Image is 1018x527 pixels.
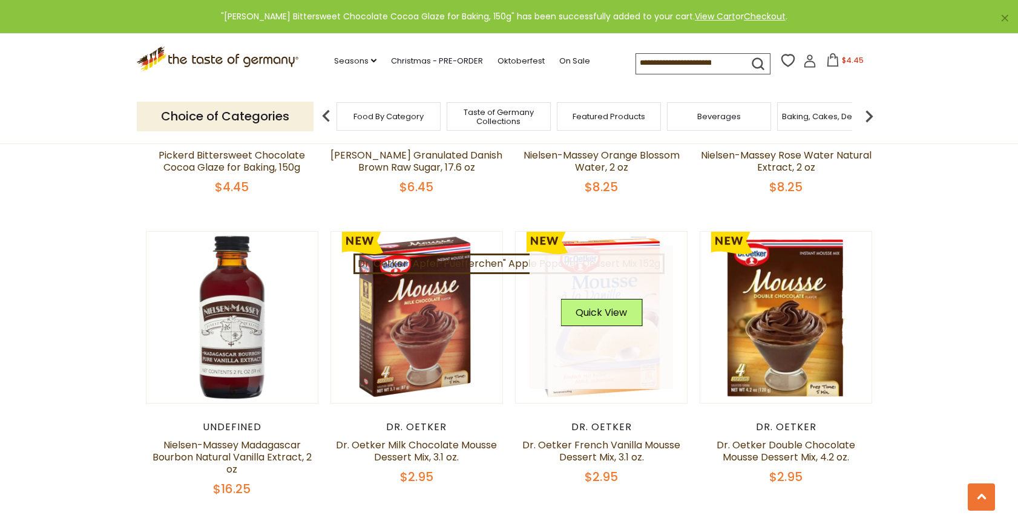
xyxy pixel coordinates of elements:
a: Food By Category [353,112,424,121]
a: Nielsen-Massey Orange Blossom Water, 2 oz [524,148,680,174]
a: Nielsen-Massey Madagascar Bourbon Natural Vanilla Extract, 2 oz [153,438,312,476]
button: $4.45 [819,53,870,71]
div: Dr. Oetker [330,421,503,433]
a: [PERSON_NAME] Granulated Danish Brown Raw Sugar, 17.6 oz [330,148,502,174]
a: Featured Products [573,112,645,121]
span: $8.25 [585,178,618,195]
a: Baking, Cakes, Desserts [782,112,876,121]
a: Christmas - PRE-ORDER [391,54,483,68]
a: Dr. Oetker French Vanilla Mousse Dessert Mix, 3.1 oz. [522,438,680,464]
div: "[PERSON_NAME] Bittersweet Chocolate Cocoa Glaze for Baking, 150g" has been successfully added to... [10,10,999,24]
a: Beverages [697,112,741,121]
img: Dr. Oetker French Vanilla Mousse Dessert Mix, 3.1 oz. [516,232,687,403]
img: Dr. Oetker Milk Chocolate Mousse Dessert Mix, 3.1 oz. [331,232,502,403]
div: Dr. Oetker [515,421,688,433]
img: Nielsen-Massey Madagascar Bourbon Natural Vanilla Extract, 2 oz [146,232,318,403]
span: $4.45 [842,55,864,65]
a: Dr. Oetker "Apfel-Puefferchen" Apple Popover Dessert Mix 152g [353,254,665,274]
div: Dr. Oetker [700,421,872,433]
span: $16.25 [213,480,251,497]
a: × [1001,15,1008,22]
img: Dr. Oetker Double Chocolate Mousse Dessert Mix, 4.2 oz. [700,232,872,403]
span: $2.95 [400,468,433,485]
a: View Cart [695,10,735,22]
p: Choice of Categories [137,102,314,131]
span: $6.45 [399,178,433,195]
a: On Sale [559,54,590,68]
span: $4.45 [215,178,249,195]
img: previous arrow [314,104,338,128]
img: next arrow [857,104,881,128]
a: Oktoberfest [498,54,545,68]
span: $2.95 [585,468,618,485]
a: Nielsen-Massey Rose Water Natural Extract, 2 oz [701,148,872,174]
button: Quick View [560,299,642,326]
a: Seasons [334,54,376,68]
a: Pickerd Bittersweet Chocolate Cocoa Glaze for Baking, 150g [159,148,305,174]
div: undefined [146,421,318,433]
span: $8.25 [769,178,803,195]
a: Checkout [744,10,786,22]
a: Dr. Oetker Double Chocolate Mousse Dessert Mix, 4.2 oz. [717,438,855,464]
a: Taste of Germany Collections [450,108,547,126]
a: Dr. Oetker Milk Chocolate Mousse Dessert Mix, 3.1 oz. [336,438,497,464]
span: $2.95 [769,468,803,485]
